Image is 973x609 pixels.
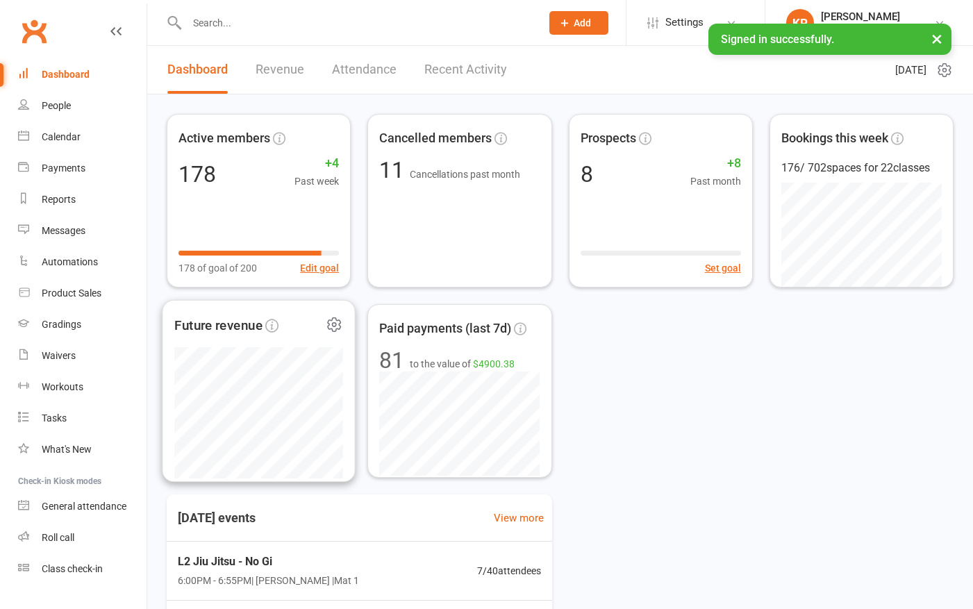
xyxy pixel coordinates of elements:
span: 178 of goal of 200 [178,260,257,276]
div: 81 [379,349,404,372]
div: Cabra Kai Academy [821,23,906,35]
div: Waivers [42,350,76,361]
div: General attendance [42,501,126,512]
span: Paid payments (last 7d) [379,319,511,339]
span: +4 [294,153,339,174]
div: Workouts [42,381,83,392]
a: Revenue [256,46,304,94]
span: Bookings this week [781,128,888,149]
a: View more [494,510,544,526]
a: Dashboard [18,59,147,90]
a: General attendance kiosk mode [18,491,147,522]
a: Calendar [18,122,147,153]
div: Dashboard [42,69,90,80]
div: Reports [42,194,76,205]
div: Payments [42,162,85,174]
a: Workouts [18,372,147,403]
a: Messages [18,215,147,247]
span: Future revenue [174,315,263,335]
div: Class check-in [42,563,103,574]
div: Tasks [42,412,67,424]
a: Attendance [332,46,397,94]
div: Calendar [42,131,81,142]
span: Past week [294,174,339,189]
span: to the value of [410,356,515,372]
a: Payments [18,153,147,184]
span: +8 [690,153,741,174]
span: 7 / 40 attendees [477,563,541,578]
div: Messages [42,225,85,236]
a: What's New [18,434,147,465]
button: Add [549,11,608,35]
span: Cancelled members [379,128,492,149]
a: Dashboard [167,46,228,94]
span: Prospects [581,128,636,149]
div: 8 [581,163,593,185]
a: Automations [18,247,147,278]
a: People [18,90,147,122]
div: Automations [42,256,98,267]
a: Tasks [18,403,147,434]
span: L2 Jiu Jitsu - No Gi [178,553,359,571]
a: Recent Activity [424,46,507,94]
span: Cancellations past month [410,169,520,180]
div: Roll call [42,532,74,543]
span: Past month [690,174,741,189]
h3: [DATE] events [167,506,267,531]
div: [PERSON_NAME] [821,10,906,23]
a: Gradings [18,309,147,340]
div: 178 [178,163,216,185]
div: Gradings [42,319,81,330]
button: × [924,24,949,53]
span: Signed in successfully. [721,33,834,46]
div: KP [786,9,814,37]
a: Product Sales [18,278,147,309]
input: Search... [183,13,531,33]
span: 11 [379,157,410,183]
a: Clubworx [17,14,51,49]
button: Edit goal [300,260,339,276]
a: Waivers [18,340,147,372]
span: Active members [178,128,270,149]
a: Class kiosk mode [18,553,147,585]
div: What's New [42,444,92,455]
span: [DATE] [895,62,926,78]
button: Set goal [705,260,741,276]
a: Reports [18,184,147,215]
div: Product Sales [42,287,101,299]
span: 6:00PM - 6:55PM | [PERSON_NAME] | Mat 1 [178,573,359,588]
div: People [42,100,71,111]
a: Roll call [18,522,147,553]
div: 176 / 702 spaces for 22 classes [781,159,942,177]
span: Settings [665,7,704,38]
span: $4900.38 [473,358,515,369]
span: Add [574,17,591,28]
